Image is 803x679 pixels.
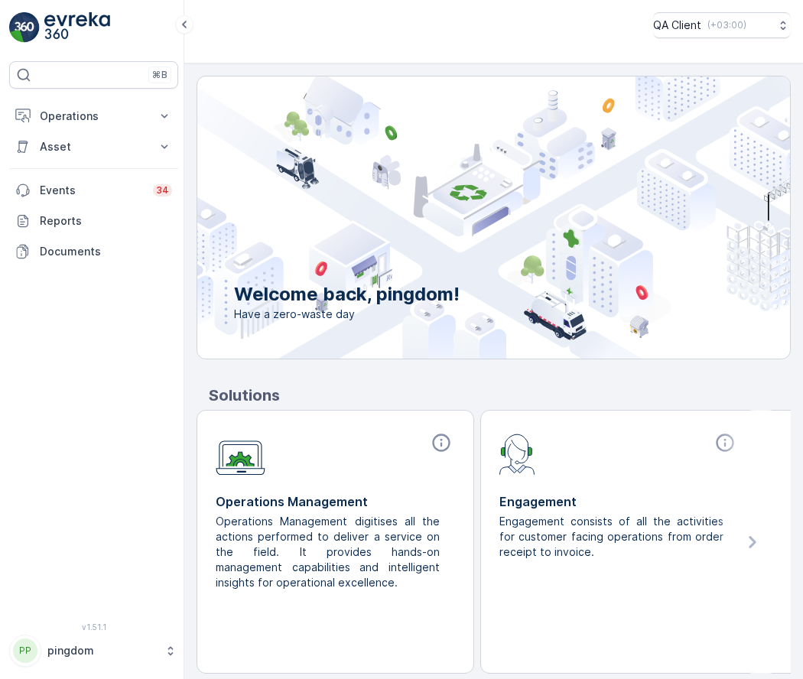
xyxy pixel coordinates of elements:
span: v 1.51.1 [9,622,178,632]
a: Events34 [9,175,178,206]
span: Have a zero-waste day [234,307,460,322]
p: Solutions [209,384,791,407]
p: Engagement [499,492,739,511]
p: Reports [40,213,172,229]
img: module-icon [499,432,535,475]
p: Operations Management [216,492,455,511]
button: PPpingdom [9,635,178,667]
p: QA Client [653,18,701,33]
p: Operations Management digitises all the actions performed to deliver a service on the field. It p... [216,514,443,590]
p: Documents [40,244,172,259]
button: Operations [9,101,178,132]
img: module-icon [216,432,265,476]
button: Asset [9,132,178,162]
p: Events [40,183,144,198]
p: Welcome back, pingdom! [234,282,460,307]
p: ( +03:00 ) [707,19,746,31]
p: Operations [40,109,148,124]
img: logo_light-DOdMpM7g.png [44,12,110,43]
p: ⌘B [152,69,167,81]
a: Reports [9,206,178,236]
p: pingdom [47,643,157,658]
p: Asset [40,139,148,154]
div: PP [13,638,37,663]
p: 34 [156,184,169,197]
img: logo [9,12,40,43]
a: Documents [9,236,178,267]
button: QA Client(+03:00) [653,12,791,38]
img: city illustration [128,76,790,359]
p: Engagement consists of all the activities for customer facing operations from order receipt to in... [499,514,727,560]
